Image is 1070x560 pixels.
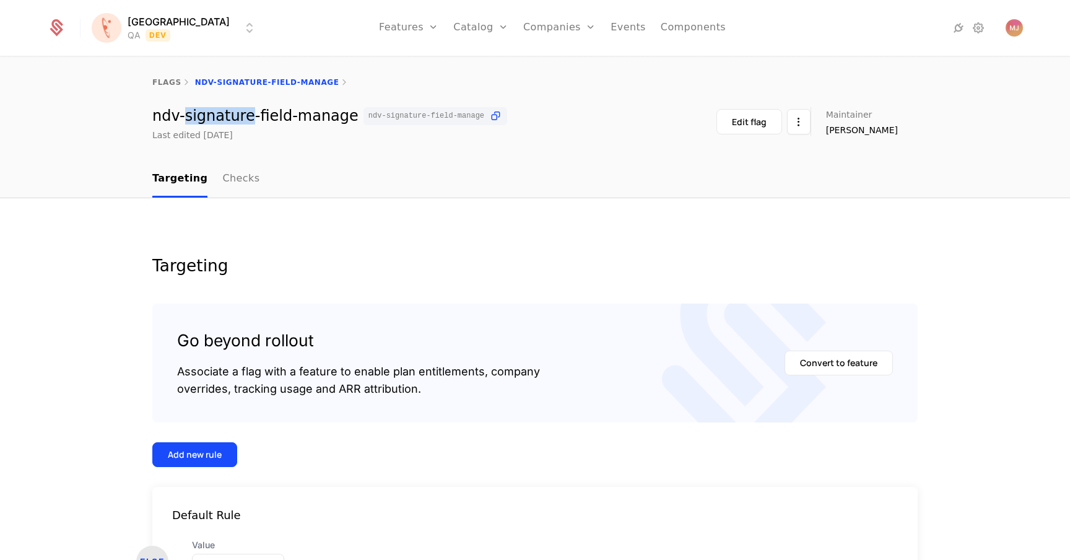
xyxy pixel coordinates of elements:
span: Maintainer [826,110,872,119]
a: Targeting [152,161,207,198]
span: ndv-signature-field-manage [368,112,484,120]
button: Open user button [1006,19,1023,37]
div: Associate a flag with a feature to enable plan entitlements, company overrides, tracking usage an... [177,363,540,398]
span: [GEOGRAPHIC_DATA] [128,14,230,29]
button: Add new rule [152,442,237,467]
div: Add new rule [168,448,222,461]
a: Checks [222,161,259,198]
div: QA [128,29,141,42]
div: Go beyond rollout [177,328,540,353]
div: Default Rule [152,507,918,524]
div: Last edited [DATE] [152,129,233,141]
a: Settings [971,20,986,35]
img: Florence [92,13,121,43]
button: Select environment [95,14,257,42]
span: Dev [146,29,171,42]
a: Integrations [951,20,966,35]
div: Targeting [152,258,918,274]
button: Edit flag [716,109,782,134]
span: [PERSON_NAME] [826,124,898,136]
a: flags [152,78,181,87]
ul: Choose Sub Page [152,161,259,198]
div: ndv-signature-field-manage [152,107,507,125]
nav: Main [152,161,918,198]
span: Value [192,539,284,551]
button: Convert to feature [785,351,893,375]
div: Edit flag [732,116,767,128]
img: Milos Jacimovic [1006,19,1023,37]
button: Select action [787,109,811,134]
